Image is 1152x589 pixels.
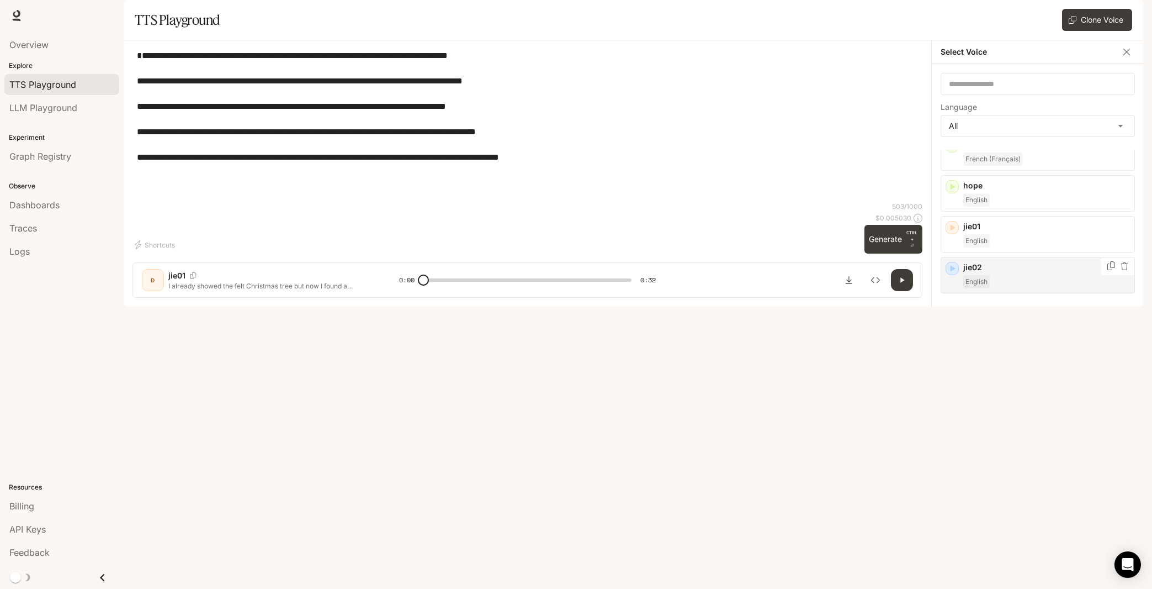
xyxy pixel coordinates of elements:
[132,236,179,254] button: Shortcuts
[963,193,990,207] span: English
[1106,261,1117,270] button: Copy Voice ID
[963,262,1130,273] p: jie02
[1114,551,1141,578] div: Open Intercom Messenger
[864,269,886,291] button: Inspect
[906,229,918,243] p: CTRL +
[864,225,922,254] button: GenerateCTRL +⏎
[640,275,656,286] span: 0:32
[963,180,1130,191] p: hope
[135,9,220,31] h1: TTS Playground
[168,281,373,291] p: I already showed the felt Christmas tree but now I found a magnetic one that sticks right to your...
[399,275,415,286] span: 0:00
[963,275,990,288] span: English
[963,152,1023,166] span: French (Français)
[168,270,185,281] p: jie01
[963,234,990,248] span: English
[906,229,918,249] p: ⏎
[963,221,1130,232] p: jie01
[941,103,977,111] p: Language
[838,269,860,291] button: Download audio
[144,271,162,289] div: D
[941,115,1134,136] div: All
[1062,9,1132,31] button: Clone Voice
[185,272,201,279] button: Copy Voice ID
